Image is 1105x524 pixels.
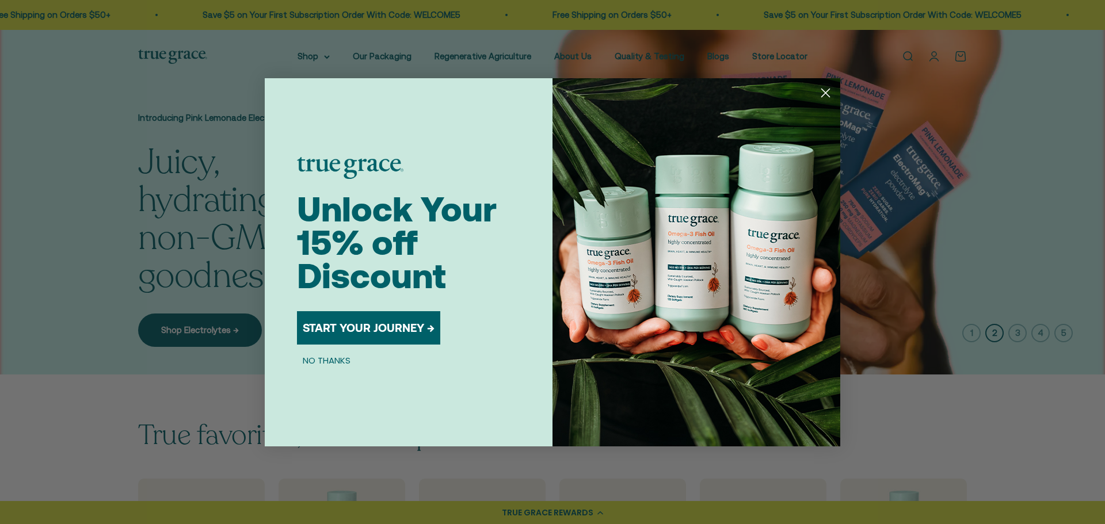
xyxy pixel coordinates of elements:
img: logo placeholder [297,157,403,179]
span: Unlock Your 15% off Discount [297,189,497,296]
button: NO THANKS [297,354,356,368]
img: 098727d5-50f8-4f9b-9554-844bb8da1403.jpeg [552,78,840,446]
button: START YOUR JOURNEY → [297,311,440,345]
button: Close dialog [816,83,836,103]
